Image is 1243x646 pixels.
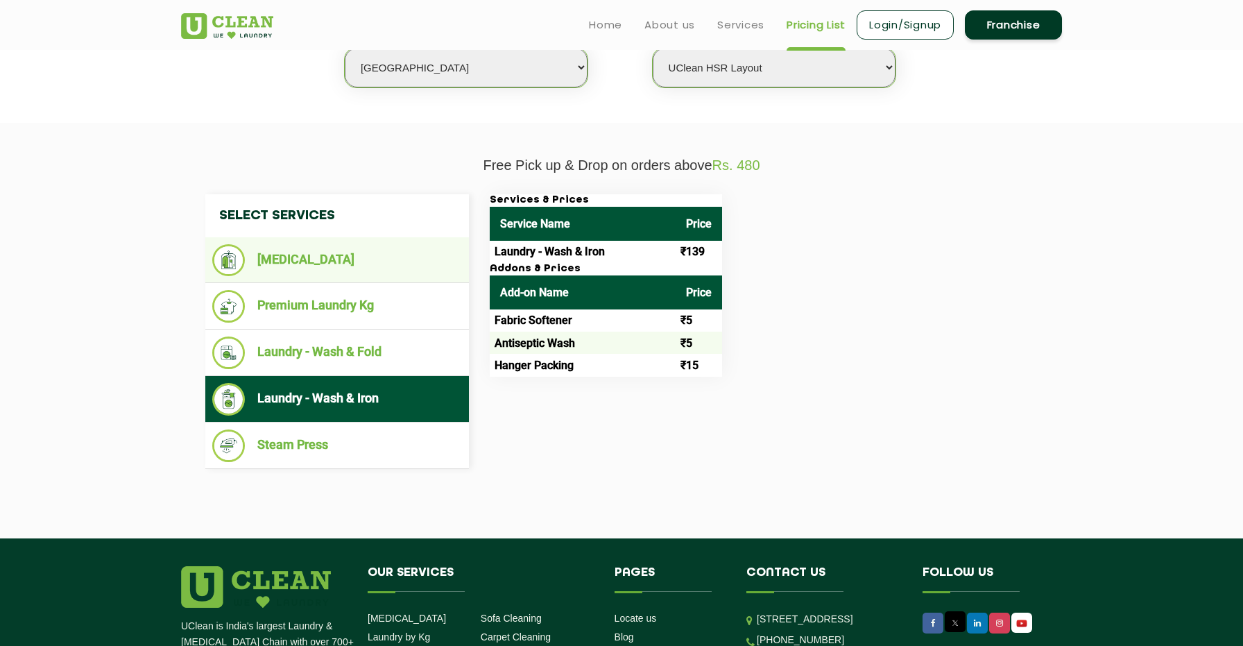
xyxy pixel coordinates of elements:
li: Laundry - Wash & Fold [212,337,462,369]
li: Premium Laundry Kg [212,290,462,323]
h4: Follow us [923,566,1045,593]
td: Fabric Softener [490,309,676,332]
li: [MEDICAL_DATA] [212,244,462,276]
h3: Addons & Prices [490,263,722,275]
img: Dry Cleaning [212,244,245,276]
a: Services [717,17,764,33]
span: Rs. 480 [712,158,760,173]
a: Home [589,17,622,33]
img: Premium Laundry Kg [212,290,245,323]
h4: Contact us [746,566,902,593]
th: Price [676,207,722,241]
img: Laundry - Wash & Fold [212,337,245,369]
a: About us [644,17,695,33]
h3: Services & Prices [490,194,722,207]
td: Hanger Packing [490,354,676,376]
h4: Pages [615,566,726,593]
img: logo.png [181,566,331,608]
td: ₹15 [676,354,722,376]
a: Login/Signup [857,10,954,40]
a: [PHONE_NUMBER] [757,634,844,645]
img: Steam Press [212,430,245,462]
a: Blog [615,631,634,643]
td: Laundry - Wash & Iron [490,241,676,263]
td: ₹5 [676,332,722,354]
th: Price [676,275,722,309]
a: Franchise [965,10,1062,40]
img: Laundry - Wash & Iron [212,383,245,416]
a: Pricing List [787,17,846,33]
li: Steam Press [212,430,462,462]
a: [MEDICAL_DATA] [368,613,446,624]
td: Antiseptic Wash [490,332,676,354]
td: ₹5 [676,309,722,332]
p: [STREET_ADDRESS] [757,611,902,627]
img: UClean Laundry and Dry Cleaning [1013,616,1031,631]
img: UClean Laundry and Dry Cleaning [181,13,273,39]
th: Add-on Name [490,275,676,309]
a: Sofa Cleaning [481,613,542,624]
h4: Our Services [368,566,594,593]
a: Locate us [615,613,657,624]
td: ₹139 [676,241,722,263]
li: Laundry - Wash & Iron [212,383,462,416]
th: Service Name [490,207,676,241]
p: Free Pick up & Drop on orders above [181,158,1062,173]
h4: Select Services [205,194,469,237]
a: Carpet Cleaning [481,631,551,643]
a: Laundry by Kg [368,631,430,643]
